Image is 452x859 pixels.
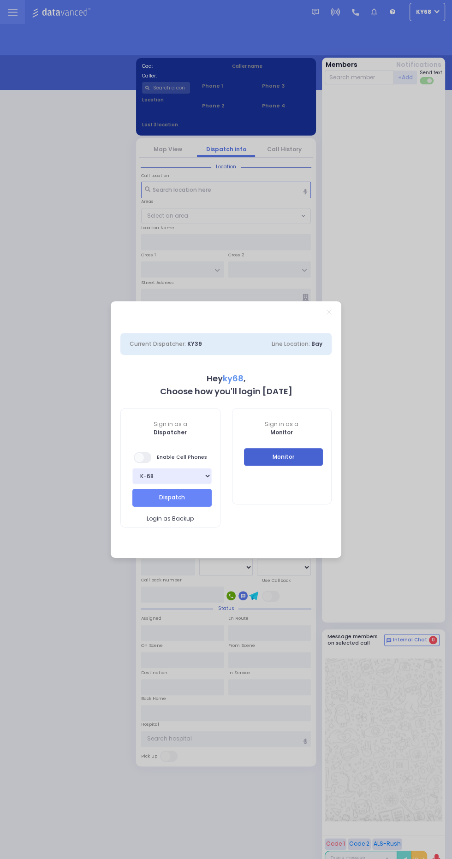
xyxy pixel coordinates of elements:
span: Sign in as a [232,420,332,428]
span: Login as Backup [147,515,194,523]
span: Bay [311,340,322,348]
span: Sign in as a [121,420,220,428]
span: Enable Cell Phones [134,451,207,464]
b: Monitor [270,428,293,436]
button: Dispatch [132,489,212,506]
b: Choose how you'll login [DATE] [160,385,292,397]
span: Line Location: [272,340,310,348]
b: Dispatcher [154,428,187,436]
span: KY39 [187,340,202,348]
a: Close [327,309,332,314]
button: Monitor [244,448,323,466]
span: Current Dispatcher: [130,340,186,348]
b: Hey , [207,373,246,384]
span: ky68 [223,373,244,384]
